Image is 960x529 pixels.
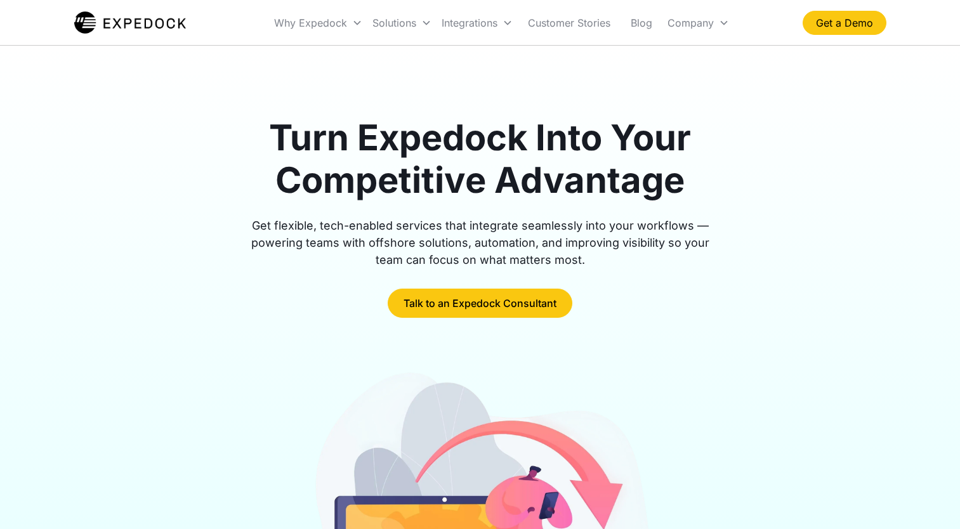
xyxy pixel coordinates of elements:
[372,16,416,29] div: Solutions
[388,289,572,318] a: Talk to an Expedock Consultant
[367,1,437,44] div: Solutions
[442,16,497,29] div: Integrations
[621,1,662,44] a: Blog
[662,1,734,44] div: Company
[237,117,724,202] h1: Turn Expedock Into Your Competitive Advantage
[803,11,886,35] a: Get a Demo
[667,16,714,29] div: Company
[518,1,621,44] a: Customer Stories
[74,10,187,36] a: home
[274,16,347,29] div: Why Expedock
[269,1,367,44] div: Why Expedock
[74,10,187,36] img: Expedock Logo
[437,1,518,44] div: Integrations
[237,217,724,268] div: Get flexible, tech-enabled services that integrate seamlessly into your workflows — powering team...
